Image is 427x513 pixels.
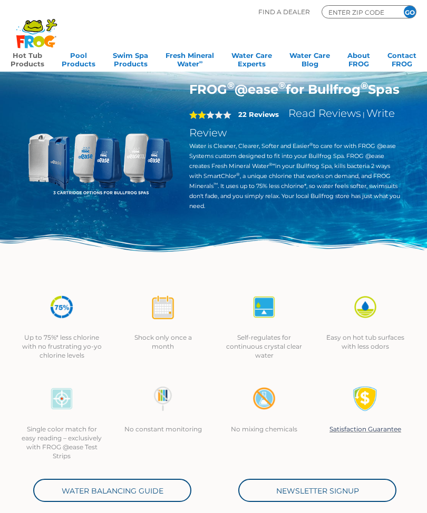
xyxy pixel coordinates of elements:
[387,48,416,69] a: ContactFROG
[363,111,365,119] span: |
[238,479,396,502] a: Newsletter Signup
[11,48,44,69] a: Hot TubProducts
[251,386,277,411] img: no-mixing1
[189,111,206,119] span: 2
[213,182,218,187] sup: ™
[189,141,401,211] p: Water is Cleaner, Clearer, Softer and Easier to care for with FROG @ease Systems custom designed ...
[62,48,95,69] a: PoolProducts
[236,172,240,177] sup: ®
[166,48,214,69] a: Fresh MineralWater∞
[289,48,330,69] a: Water CareBlog
[224,333,304,360] p: Self-regulates for continuous crystal clear water
[288,107,361,120] a: Read Reviews
[269,162,276,167] sup: ®∞
[49,386,74,411] img: icon-atease-color-match
[49,294,74,320] img: icon-atease-75percent-less
[123,425,203,433] p: No constant monitoring
[329,425,401,433] a: Satisfaction Guarantee
[258,5,310,18] p: Find A Dealer
[353,294,378,320] img: icon-atease-easy-on
[347,48,370,69] a: AboutFROG
[361,80,368,92] sup: ®
[189,82,401,97] h1: FROG @ease for Bullfrog Spas
[353,386,378,411] img: Satisfaction Guarantee Icon
[309,142,313,147] sup: ®
[251,294,277,320] img: icon-atease-self-regulates
[27,82,173,228] img: bullfrog-product-hero.png
[150,386,176,411] img: no-constant-monitoring1
[113,48,148,69] a: Swim SpaProducts
[199,59,203,65] sup: ∞
[33,479,191,502] a: Water Balancing Guide
[325,333,405,351] p: Easy on hot tub surfaces with less odors
[11,5,63,48] img: Frog Products Logo
[231,48,272,69] a: Water CareExperts
[227,80,235,92] sup: ®
[404,6,416,18] input: GO
[123,333,203,351] p: Shock only once a month
[22,425,102,460] p: Single color match for easy reading – exclusively with FROG @ease Test Strips
[224,425,304,433] p: No mixing chemicals
[278,80,286,92] sup: ®
[22,333,102,360] p: Up to 75%* less chlorine with no frustrating yo-yo chlorine levels
[238,110,279,119] strong: 22 Reviews
[150,294,176,320] img: icon-atease-shock-once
